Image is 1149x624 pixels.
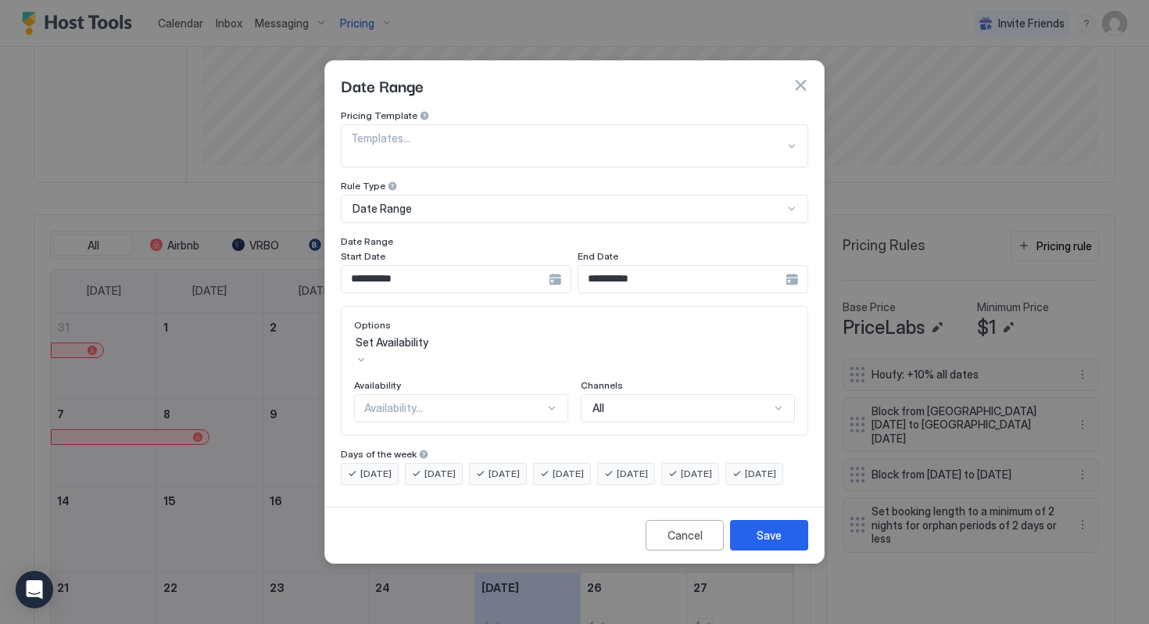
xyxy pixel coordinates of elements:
div: Cancel [668,527,703,543]
div: Save [757,527,782,543]
input: Input Field [578,266,786,292]
span: [DATE] [553,467,584,481]
span: Date Range [353,202,412,216]
span: [DATE] [745,467,776,481]
div: Open Intercom Messenger [16,571,53,608]
span: End Date [578,250,618,262]
span: All [592,401,604,415]
span: Start Date [341,250,385,262]
span: Date Range [341,235,393,247]
input: Input Field [342,266,549,292]
span: Days of the week [341,448,417,460]
button: Save [730,520,808,550]
div: Availability... [364,401,545,415]
span: Options [354,319,391,331]
span: Set Availability [356,335,428,350]
button: Cancel [646,520,724,550]
span: Channels [581,379,623,391]
span: [DATE] [360,467,392,481]
span: [DATE] [424,467,456,481]
span: [DATE] [489,467,520,481]
span: Pricing Template [341,109,417,121]
div: Templates... [351,131,785,145]
span: Date Range [341,74,424,97]
span: [DATE] [681,467,712,481]
span: Availability [354,379,401,391]
span: Rule Type [341,180,385,192]
span: [DATE] [617,467,648,481]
